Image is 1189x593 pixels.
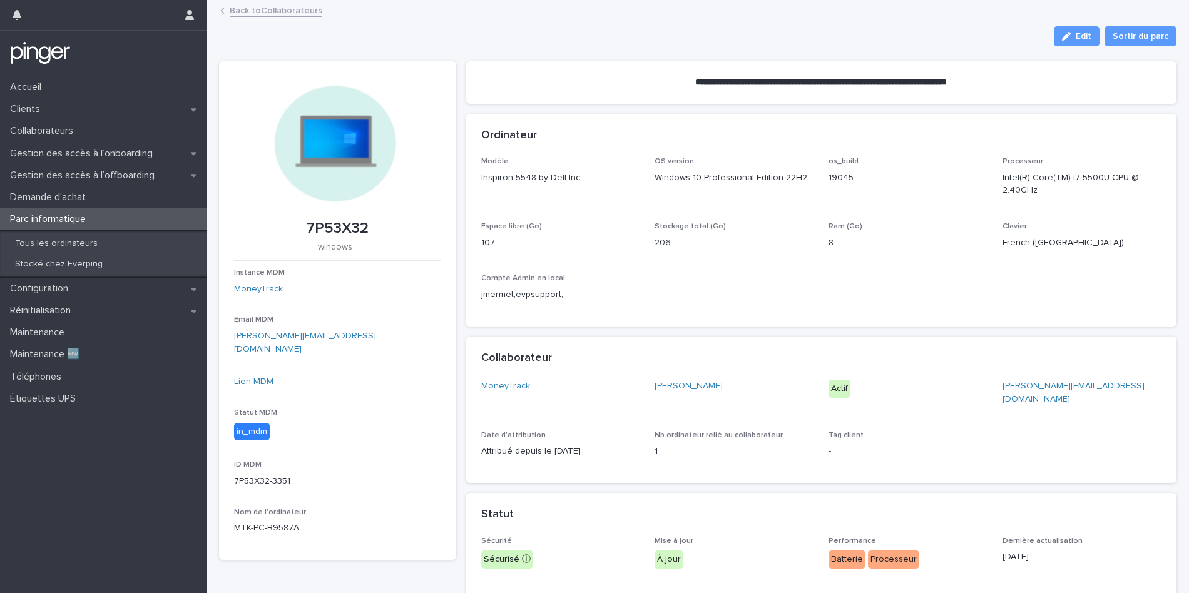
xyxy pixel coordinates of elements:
a: [PERSON_NAME][EMAIL_ADDRESS][DOMAIN_NAME] [1003,382,1145,403]
a: Lien MDM [234,377,273,386]
p: 1 [655,445,814,458]
div: Actif [829,380,850,398]
span: Sécurité [481,537,512,545]
img: mTgBEunGTSyRkCgitkcU [10,41,71,66]
p: 7P53X32 [234,220,441,238]
span: Nom de l'ordinateur [234,509,306,516]
h2: Ordinateur [481,129,537,143]
p: - [829,445,987,458]
span: Espace libre (Go) [481,223,542,230]
p: Intel(R) Core(TM) i7-5500U CPU @ 2.40GHz [1003,171,1161,198]
p: Étiquettes UPS [5,393,86,405]
p: Téléphones [5,371,71,383]
p: 19045 [829,171,987,185]
p: Windows 10 Professional Edition 22H2 [655,171,814,185]
p: windows [234,242,436,253]
p: Clients [5,103,50,115]
button: Sortir du parc [1105,26,1176,46]
p: 206 [655,236,814,250]
span: Mise à jour [655,537,693,545]
p: Inspiron 5548 by Dell Inc. [481,171,640,185]
span: OS version [655,158,694,165]
span: os_build [829,158,859,165]
p: MTK-PC-B9587A [234,522,441,535]
a: MoneyTrack [481,380,530,393]
span: Performance [829,537,876,545]
div: À jour [655,550,683,569]
p: Parc informatique [5,213,96,225]
span: Statut MDM [234,409,277,417]
div: Processeur [868,550,919,569]
p: Tous les ordinateurs [5,238,108,249]
p: Maintenance [5,327,74,338]
p: Accueil [5,81,51,93]
div: in_mdm [234,423,270,441]
p: 8 [829,236,987,250]
span: Edit [1076,32,1091,41]
p: Configuration [5,283,78,295]
a: MoneyTrack [234,283,283,296]
span: Modèle [481,158,509,165]
span: Tag client [829,432,864,439]
h2: Collaborateur [481,352,552,365]
span: ID MDM [234,461,262,469]
span: Sortir du parc [1113,30,1168,43]
p: Maintenance 🆕 [5,348,89,360]
span: Dernière actualisation [1003,537,1083,545]
p: French ([GEOGRAPHIC_DATA]) [1003,236,1161,250]
span: Email MDM [234,316,273,323]
span: Ram (Go) [829,223,862,230]
span: Date d'attribution [481,432,546,439]
div: Sécurisé ⓘ [481,550,533,569]
a: [PERSON_NAME][EMAIL_ADDRESS][DOMAIN_NAME] [234,332,376,353]
p: Collaborateurs [5,125,83,137]
p: Attribué depuis le [DATE] [481,445,640,458]
p: 107 [481,236,640,250]
span: Processeur [1003,158,1043,165]
span: Stockage total (Go) [655,223,726,230]
span: Compte Admin en local [481,275,565,282]
a: [PERSON_NAME] [655,380,723,393]
p: 7P53X32-3351 [234,475,441,488]
span: Clavier [1003,223,1027,230]
h2: Statut [481,508,514,522]
p: jmermet,evpsupport, [481,288,640,302]
p: Réinitialisation [5,305,81,317]
span: Nb ordinateur relié au collaborateur [655,432,783,439]
button: Edit [1054,26,1100,46]
p: Demande d'achat [5,191,96,203]
span: Instance MDM [234,269,285,276]
p: Gestion des accès à l’offboarding [5,170,165,181]
div: Batterie [829,550,865,569]
a: Back toCollaborateurs [230,3,322,17]
p: Gestion des accès à l’onboarding [5,148,163,160]
p: Stocké chez Everping [5,259,113,270]
p: [DATE] [1003,550,1161,564]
